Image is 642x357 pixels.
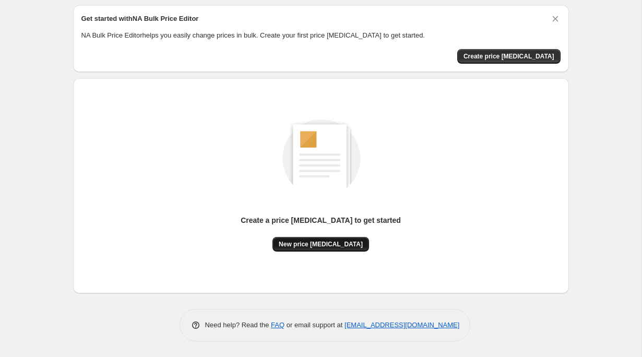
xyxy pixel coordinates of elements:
[463,52,554,61] span: Create price [MEDICAL_DATA]
[81,30,561,41] p: NA Bulk Price Editor helps you easily change prices in bulk. Create your first price [MEDICAL_DAT...
[205,321,271,329] span: Need help? Read the
[550,14,561,24] button: Dismiss card
[272,237,369,252] button: New price [MEDICAL_DATA]
[457,49,561,64] button: Create price change job
[271,321,284,329] a: FAQ
[344,321,459,329] a: [EMAIL_ADDRESS][DOMAIN_NAME]
[284,321,344,329] span: or email support at
[81,14,199,24] h2: Get started with NA Bulk Price Editor
[279,240,363,248] span: New price [MEDICAL_DATA]
[241,215,401,225] p: Create a price [MEDICAL_DATA] to get started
